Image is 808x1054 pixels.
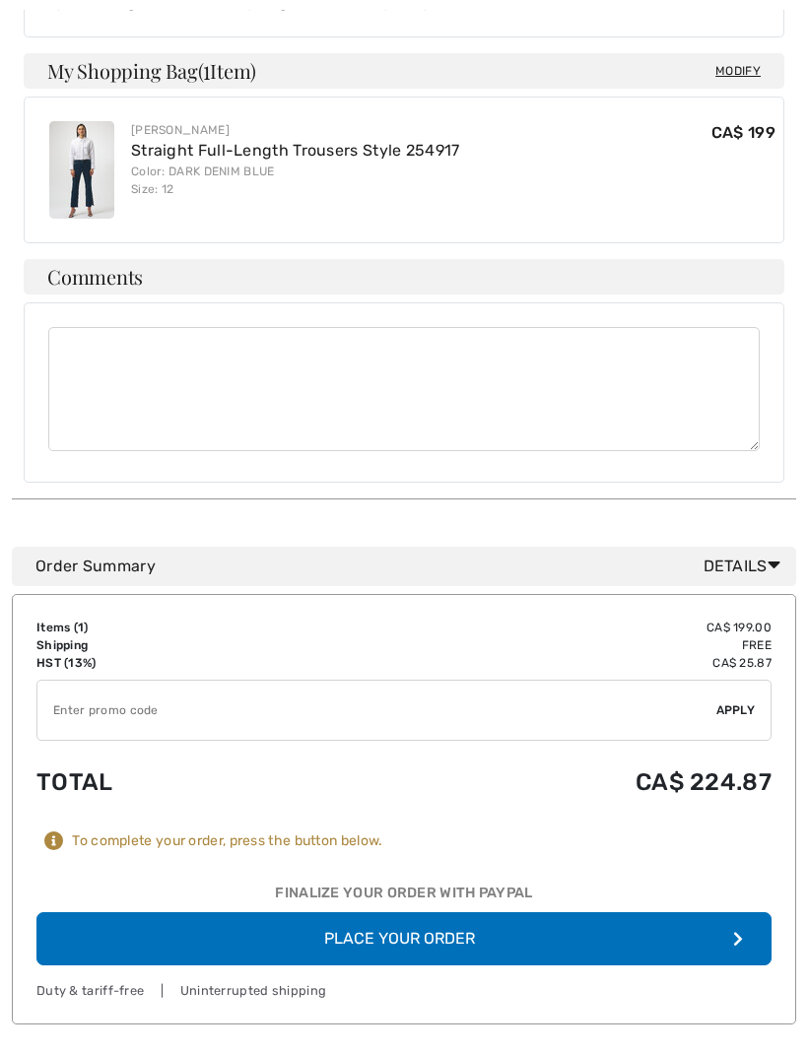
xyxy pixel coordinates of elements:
[711,123,775,142] span: CA$ 199
[203,57,210,83] span: 1
[36,883,772,912] div: Finalize Your Order with PayPal
[48,327,760,451] textarea: Comments
[301,619,772,636] td: CA$ 199.00
[36,912,772,965] button: Place Your Order
[49,121,114,219] img: Straight Full-Length Trousers Style 254917
[78,621,84,634] span: 1
[301,749,772,816] td: CA$ 224.87
[131,121,460,139] div: [PERSON_NAME]
[131,141,460,160] a: Straight Full-Length Trousers Style 254917
[131,163,460,198] div: Color: DARK DENIM BLUE Size: 12
[36,981,772,1000] div: Duty & tariff-free | Uninterrupted shipping
[301,654,772,672] td: CA$ 25.87
[24,53,784,89] h4: My Shopping Bag
[301,636,772,654] td: Free
[35,555,788,578] div: Order Summary
[36,619,301,636] td: Items ( )
[36,636,301,654] td: Shipping
[72,832,382,850] div: To complete your order, press the button below.
[24,259,784,295] h4: Comments
[715,61,761,81] span: Modify
[36,749,301,816] td: Total
[704,555,788,578] span: Details
[716,701,756,719] span: Apply
[36,654,301,672] td: HST (13%)
[198,57,256,84] span: ( Item)
[37,681,716,740] input: Promo code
